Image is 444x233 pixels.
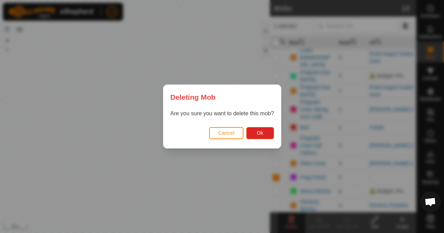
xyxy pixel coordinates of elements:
span: Ok [257,130,263,136]
button: Cancel [209,127,244,139]
p: Are you sure you want to delete this mob? [170,109,274,118]
span: Cancel [218,130,234,136]
div: Open chat [420,191,441,212]
span: Deleting Mob [170,92,216,102]
button: Ok [246,127,274,139]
